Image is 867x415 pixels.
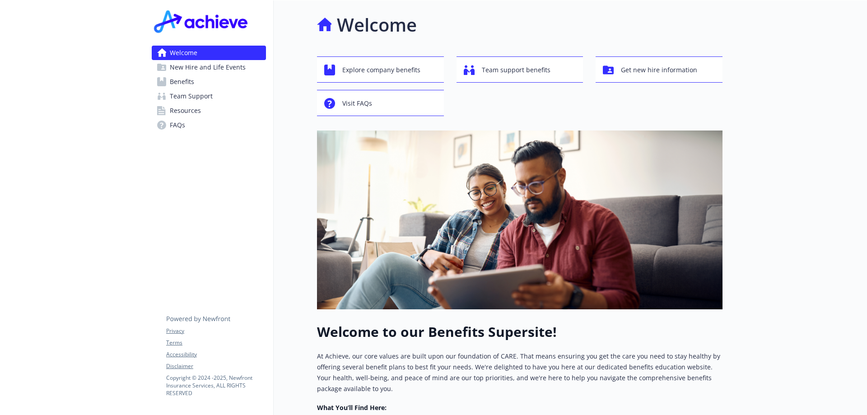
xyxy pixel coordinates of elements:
button: Get new hire information [596,56,722,83]
p: At Achieve, our core values are built upon our foundation of CARE. That means ensuring you get th... [317,351,722,394]
a: FAQs [152,118,266,132]
button: Explore company benefits [317,56,444,83]
a: Team Support [152,89,266,103]
span: Explore company benefits [342,61,420,79]
span: Team Support [170,89,213,103]
button: Visit FAQs [317,90,444,116]
a: Welcome [152,46,266,60]
strong: What You’ll Find Here: [317,403,387,412]
a: New Hire and Life Events [152,60,266,75]
span: Benefits [170,75,194,89]
span: New Hire and Life Events [170,60,246,75]
a: Disclaimer [166,362,266,370]
span: Resources [170,103,201,118]
span: Get new hire information [621,61,697,79]
a: Benefits [152,75,266,89]
button: Team support benefits [457,56,583,83]
a: Accessibility [166,350,266,359]
span: Welcome [170,46,197,60]
h1: Welcome [337,11,417,38]
h1: Welcome to our Benefits Supersite! [317,324,722,340]
span: Team support benefits [482,61,550,79]
span: Visit FAQs [342,95,372,112]
a: Privacy [166,327,266,335]
img: overview page banner [317,131,722,309]
p: Copyright © 2024 - 2025 , Newfront Insurance Services, ALL RIGHTS RESERVED [166,374,266,397]
a: Resources [152,103,266,118]
span: FAQs [170,118,185,132]
a: Terms [166,339,266,347]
